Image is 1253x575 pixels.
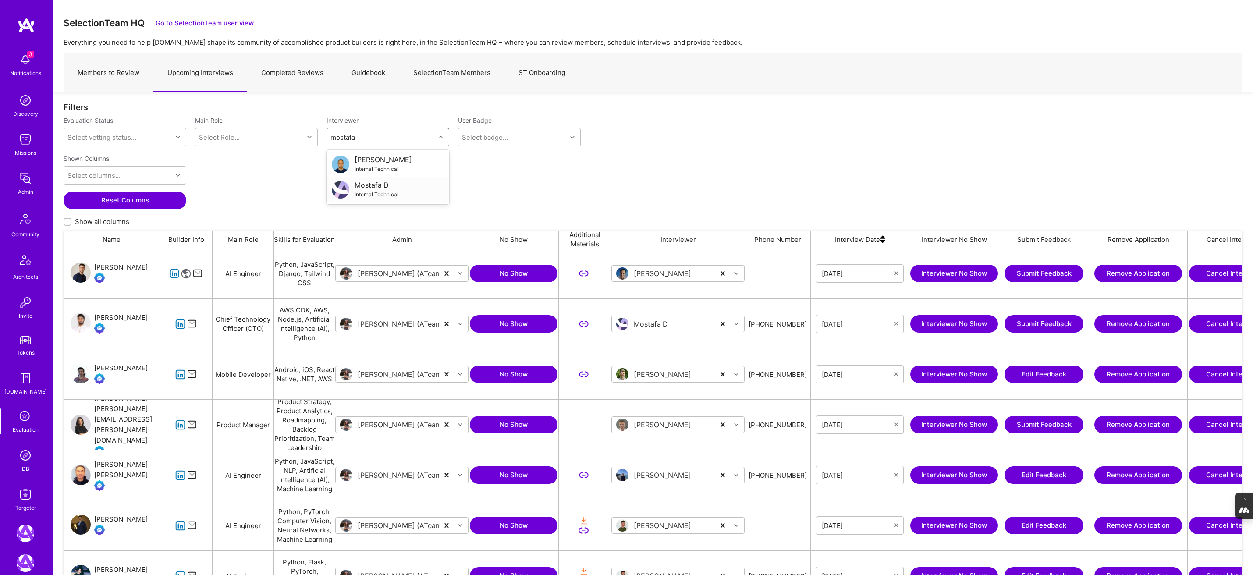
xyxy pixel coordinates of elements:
img: Evaluation Call Booked [94,373,105,384]
div: Internal Technical [355,164,412,174]
i: icon LinkSecondary [579,319,589,329]
div: [PERSON_NAME] [94,312,148,323]
img: User Avatar [340,368,352,380]
button: Interviewer No Show [910,517,998,534]
div: Filters [64,103,1242,112]
div: [DOMAIN_NAME] [4,387,47,396]
img: tokens [20,336,31,344]
i: icon Mail [187,470,197,480]
a: A.Team: Leading A.Team's Marketing & DemandGen [14,525,36,542]
i: icon LinkSecondary [579,525,589,536]
button: Interviewer No Show [910,416,998,433]
div: No Show [469,231,559,248]
img: Evaluation Call Booked [94,273,105,283]
div: [PHONE_NUMBER] [749,420,807,429]
img: User Avatar [340,267,352,280]
div: Select columns... [67,171,121,180]
button: Remove Application [1094,366,1182,383]
label: Main Role [195,116,318,124]
img: Community [15,209,36,230]
i: icon Chevron [734,523,738,528]
img: User Avatar [332,156,349,173]
button: Remove Application [1094,315,1182,333]
button: Submit Feedback [1005,315,1083,333]
div: Main Role [213,231,274,248]
button: Interviewer No Show [910,265,998,282]
div: [PHONE_NUMBER] [749,319,807,329]
img: Skill Targeter [17,486,34,503]
label: Evaluation Status [64,116,113,124]
img: User Avatar [340,469,352,481]
button: Edit Feedback [1005,517,1083,534]
button: Remove Application [1094,517,1182,534]
img: Evaluation Call Booked [94,323,105,334]
button: Remove Application [1094,265,1182,282]
div: Remove Application [1089,231,1188,248]
input: Select Date... [822,370,894,379]
img: Admin Search [17,447,34,464]
img: User Avatar [71,363,91,383]
div: Select badge... [462,133,508,142]
div: Mobile Developer [213,349,274,399]
a: User Avatar[PERSON_NAME]Evaluation Call Booked [71,312,148,335]
div: Select Role... [199,133,240,142]
img: Evaluation Call Booked [94,525,105,535]
div: Mostafa D [355,181,398,190]
div: Builder Info [160,231,213,248]
i: icon linkedIn [175,470,185,480]
i: icon linkedIn [175,521,185,531]
i: icon Mail [187,521,197,531]
div: AI Engineer [213,450,274,500]
button: No Show [470,517,557,534]
i: icon LinkSecondary [579,269,589,279]
img: User Avatar [71,313,91,333]
i: icon Chevron [734,372,738,376]
div: Tokens [17,348,35,357]
img: User Avatar [616,368,628,380]
a: A.Team: GenAI Practice Framework [14,554,36,572]
i: icon Chevron [176,135,180,139]
button: Edit Feedback [1005,366,1083,383]
i: icon Chevron [439,135,443,139]
img: User Avatar [332,181,349,199]
img: Evaluation Call Booked [94,446,105,456]
i: icon Chevron [734,322,738,326]
i: icon Chevron [458,473,462,477]
i: icon linkedIn [175,420,185,430]
button: No Show [470,366,557,383]
i: icon Chevron [458,422,462,427]
label: User Badge [458,116,492,124]
i: icon linkedIn [175,319,185,329]
a: Guidebook [337,54,399,92]
i: icon SelectionTeam [17,408,34,425]
img: sort [880,231,885,248]
button: Remove Application [1094,416,1182,433]
button: No Show [470,315,557,333]
i: icon LinkSecondary [579,369,589,380]
div: DB [22,464,29,473]
i: icon Chevron [458,523,462,528]
button: Submit Feedback [1005,416,1083,433]
i: icon OrangeDownload [579,516,589,526]
div: Admin [18,187,33,196]
button: No Show [470,466,557,484]
button: Reset Columns [64,192,186,209]
div: Python, PyTorch, Computer Vision, Neural Networks, Machine Learning [274,500,335,550]
i: icon Mail [187,420,197,430]
div: [PERSON_NAME] [PERSON_NAME] [94,459,160,480]
img: User Avatar [71,515,91,535]
div: Interview Date [811,231,909,248]
div: Targeter [15,503,36,512]
i: icon Chevron [176,173,180,177]
i: icon Chevron [734,473,738,477]
div: AI Engineer [213,248,274,298]
img: Invite [17,294,34,311]
a: Edit Feedback [1005,466,1083,484]
div: Select vetting status... [67,133,136,142]
img: bell [17,51,34,68]
img: User Avatar [616,419,628,431]
a: User Avatar[PERSON_NAME]Evaluation Call Booked [71,514,148,537]
button: Interviewer No Show [910,466,998,484]
img: admin teamwork [17,170,34,187]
